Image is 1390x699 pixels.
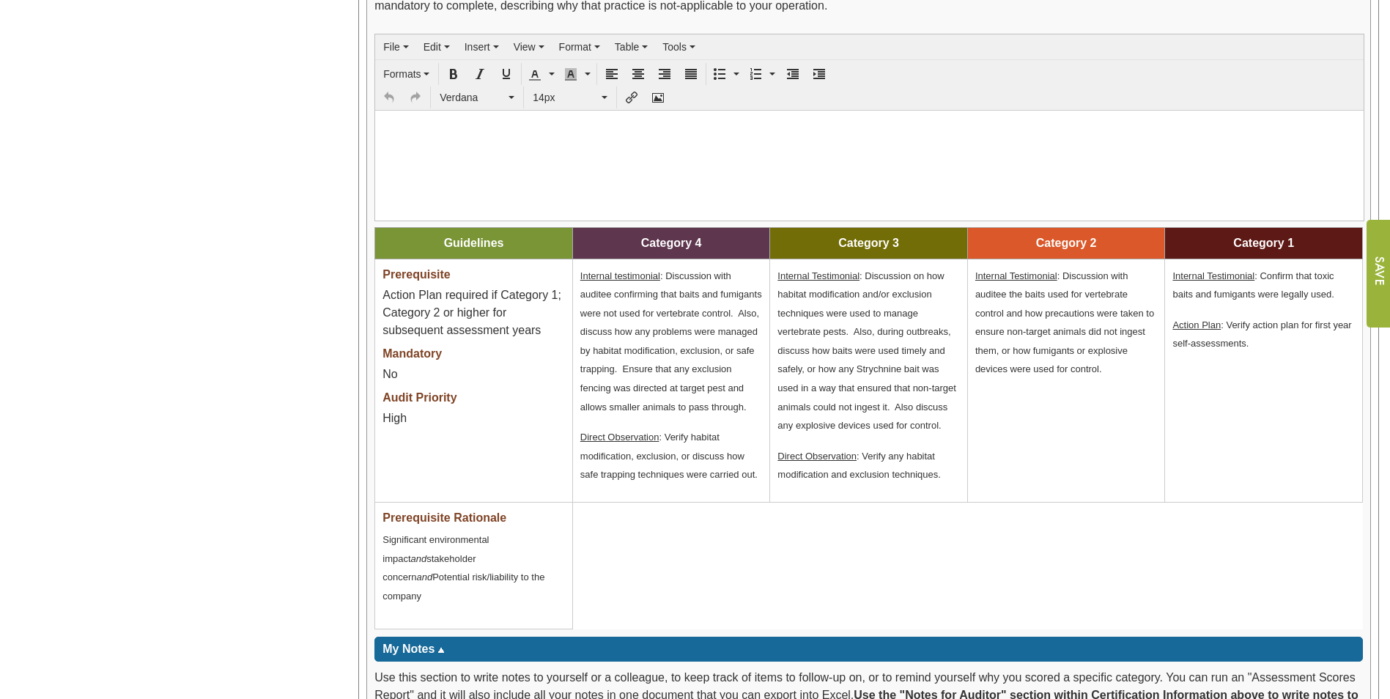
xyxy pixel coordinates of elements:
[465,41,490,53] span: Insert
[444,237,504,249] span: Guidelines
[744,63,779,85] div: Numbered list
[777,270,859,281] span: Internal Testimonial
[560,63,594,85] div: Background color
[615,41,639,53] span: Table
[382,368,397,380] span: No
[417,572,433,582] em: and
[807,63,832,85] div: Increase indent
[679,63,703,85] div: Justify
[533,90,599,105] span: 14px
[382,511,506,524] span: Prerequisite Rationale
[514,41,536,53] span: View
[382,347,442,360] span: Mandatory
[424,41,441,53] span: Edit
[1366,220,1390,328] input: Submit
[777,270,956,432] span: : Discussion on how habitat modification and/or exclusion techniques were used to manage vertebra...
[440,90,506,105] span: Verdana
[437,648,445,653] img: sort_arrow_up.gif
[777,451,941,481] span: : Verify any habitat modification and exclusion techniques.
[580,432,758,480] span: : Verify habitat modification, exclusion, or discuss how safe trapping techniques were carried out.
[526,86,614,108] div: Font Sizes
[580,270,762,413] span: : Discussion with auditee confirming that baits and fumigants were not used for vertebrate contro...
[1172,270,1334,300] span: : Confirm that toxic baits and fumigants were legally used.
[377,86,402,108] div: Undo
[662,41,687,53] span: Tools
[524,63,558,85] div: Text color
[599,63,624,85] div: Align left
[433,86,521,108] div: Font Family
[382,391,456,404] span: Audit Priority
[441,63,466,85] div: Bold
[646,86,670,108] div: Insert/edit image
[626,63,651,85] div: Align center
[709,63,743,85] div: Bullet list
[383,41,400,53] span: File
[572,227,770,259] td: Category 4
[494,63,519,85] div: Underline
[382,412,407,424] span: High
[382,289,561,336] span: Action Plan required if Category 1; Category 2 or higher for subsequent assessment years
[580,270,660,281] u: Internal testimonial
[652,63,677,85] div: Align right
[382,534,544,602] span: Significant environmental impact stakeholder concern Potential risk/liability to the company
[777,451,857,462] span: Direct Observation
[619,86,644,108] div: Insert/edit link
[403,86,428,108] div: Redo
[975,270,1154,375] span: : Discussion with auditee the baits used for vertebrate control and how precautions were taken to...
[1165,227,1363,259] td: Category 1
[374,637,1363,662] div: Click to toggle my notes information
[1172,270,1254,281] span: Internal Testimonial
[559,41,591,53] span: Format
[382,643,435,655] span: My Notes
[383,68,421,80] span: Formats
[382,268,450,281] span: Prerequisite
[411,553,427,564] em: and
[467,63,492,85] div: Italic
[580,432,659,443] u: Direct Observation
[1172,319,1221,330] span: Action Plan
[770,227,968,259] td: Category 3
[1172,319,1351,349] span: : Verify action plan for first year self-assessments.
[375,111,1364,221] iframe: Rich Text Area. Press ALT-F9 for menu. Press ALT-F10 for toolbar. Press ALT-0 for help
[967,227,1165,259] td: Category 2
[975,270,1057,281] span: Internal Testimonial
[780,63,805,85] div: Decrease indent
